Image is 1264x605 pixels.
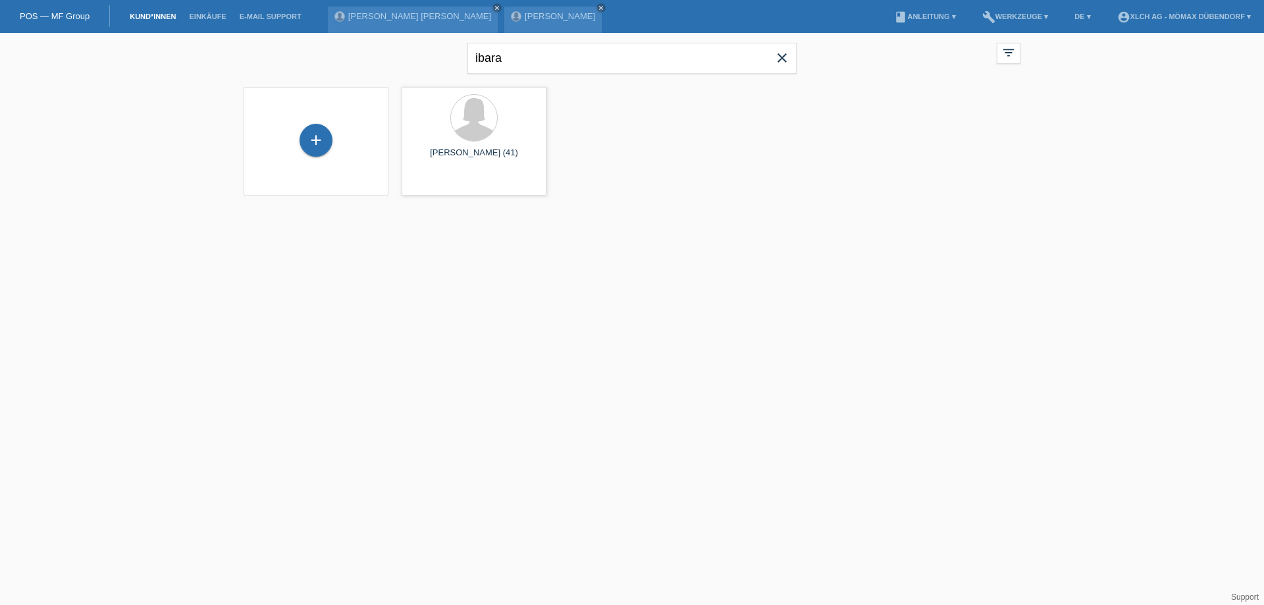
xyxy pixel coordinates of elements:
[596,3,606,13] a: close
[1231,592,1259,602] a: Support
[492,3,502,13] a: close
[525,11,595,21] a: [PERSON_NAME]
[494,5,500,11] i: close
[182,13,232,20] a: Einkäufe
[976,13,1055,20] a: buildWerkzeuge ▾
[123,13,182,20] a: Kund*innen
[774,50,790,66] i: close
[1001,45,1016,60] i: filter_list
[233,13,308,20] a: E-Mail Support
[300,129,332,151] div: Kund*in hinzufügen
[467,43,797,74] input: Suche...
[412,147,536,169] div: [PERSON_NAME] (41)
[598,5,604,11] i: close
[348,11,491,21] a: [PERSON_NAME] [PERSON_NAME]
[982,11,995,24] i: build
[1111,13,1257,20] a: account_circleXLCH AG - Mömax Dübendorf ▾
[894,11,907,24] i: book
[1068,13,1097,20] a: DE ▾
[20,11,90,21] a: POS — MF Group
[1117,11,1130,24] i: account_circle
[887,13,962,20] a: bookAnleitung ▾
